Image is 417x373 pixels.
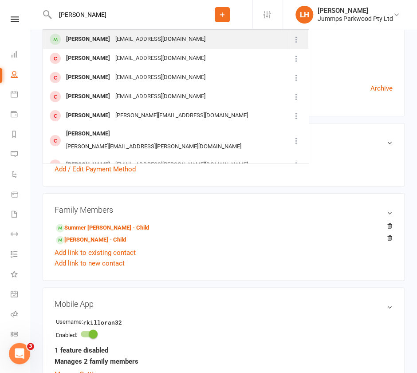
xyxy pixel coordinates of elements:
span: 3 [27,343,34,350]
h3: Mobile App [55,299,393,309]
a: General attendance kiosk mode [11,285,31,305]
div: [PERSON_NAME] [63,90,113,103]
div: [EMAIL_ADDRESS][DOMAIN_NAME] [113,90,208,103]
div: [PERSON_NAME] [63,52,113,65]
a: [PERSON_NAME] - Child [56,235,126,245]
a: What's New [11,265,31,285]
strong: rkilloran32 [83,318,122,327]
div: [PERSON_NAME] [63,127,113,140]
a: Dashboard [11,45,31,65]
div: [PERSON_NAME] [63,159,113,171]
div: [EMAIL_ADDRESS][DOMAIN_NAME] [113,71,208,84]
a: Add link to new contact [55,258,125,269]
a: Archive [370,83,393,94]
div: LH [295,6,313,24]
a: Class kiosk mode [11,325,31,345]
div: [PERSON_NAME] [63,71,113,84]
strong: 1 feature disabled [55,345,108,355]
a: Summer [PERSON_NAME] - Child [56,223,149,233]
div: [PERSON_NAME] [318,7,393,15]
a: Add / Edit Payment Method [55,164,136,175]
a: Add link to existing contact [55,247,136,258]
div: [EMAIL_ADDRESS][PERSON_NAME][DOMAIN_NAME] [113,159,251,171]
a: Reports [11,125,31,145]
h3: Family Members [55,205,393,214]
div: [EMAIL_ADDRESS][DOMAIN_NAME] [113,52,208,65]
li: Enabled: [55,327,393,341]
a: Roll call kiosk mode [11,305,31,325]
div: [EMAIL_ADDRESS][DOMAIN_NAME] [113,33,208,46]
a: Payments [11,105,31,125]
div: [PERSON_NAME] [63,33,113,46]
input: Search... [52,8,192,21]
strong: Manages 2 family members [55,356,138,366]
div: [PERSON_NAME] [63,109,113,122]
div: Jummps Parkwood Pty Ltd [318,15,393,23]
li: Username: [55,315,393,328]
iframe: Intercom live chat [9,343,30,364]
div: [PERSON_NAME][EMAIL_ADDRESS][PERSON_NAME][DOMAIN_NAME] [63,140,244,153]
a: Calendar [11,85,31,105]
div: [PERSON_NAME][EMAIL_ADDRESS][DOMAIN_NAME] [113,109,251,122]
a: Product Sales [11,185,31,205]
a: People [11,65,31,85]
